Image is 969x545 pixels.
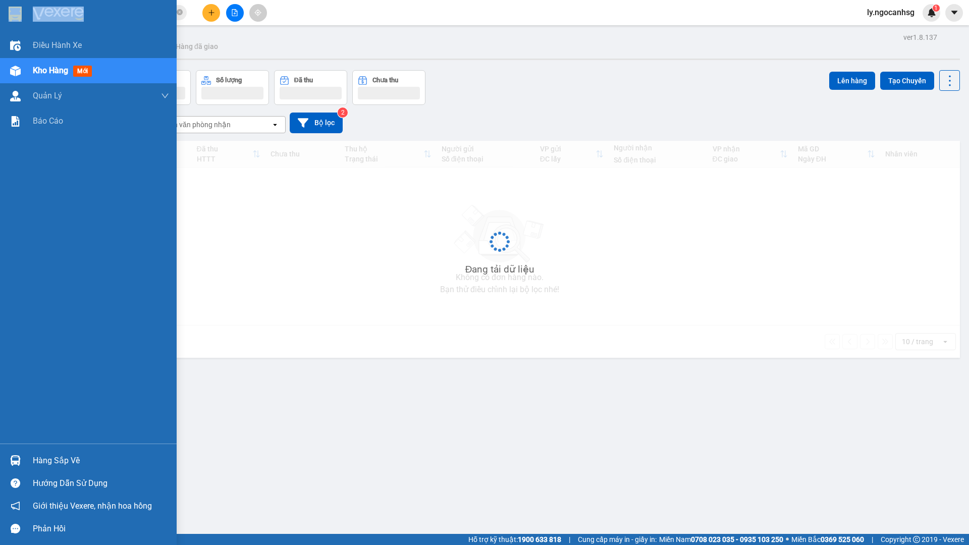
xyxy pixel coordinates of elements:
[913,536,920,543] span: copyright
[11,478,20,488] span: question-circle
[196,70,269,105] button: Số lượng
[934,5,938,12] span: 1
[73,66,92,77] span: mới
[659,534,783,545] span: Miền Nam
[933,5,940,12] sup: 1
[465,262,534,277] div: Đang tải dữ liệu
[10,455,21,466] img: warehouse-icon
[10,116,21,127] img: solution-icon
[569,534,570,545] span: |
[168,34,226,59] button: Hàng đã giao
[231,9,238,16] span: file-add
[202,4,220,22] button: plus
[9,7,22,22] img: logo-vxr
[11,501,20,511] span: notification
[33,453,169,468] div: Hàng sắp về
[518,535,561,543] strong: 1900 633 818
[10,66,21,76] img: warehouse-icon
[33,476,169,491] div: Hướng dẫn sử dụng
[271,121,279,129] svg: open
[161,92,169,100] span: down
[249,4,267,22] button: aim
[872,534,873,545] span: |
[829,72,875,90] button: Lên hàng
[10,40,21,51] img: warehouse-icon
[352,70,425,105] button: Chưa thu
[274,70,347,105] button: Đã thu
[859,6,923,19] span: ly.ngocanhsg
[10,91,21,101] img: warehouse-icon
[927,8,936,17] img: icon-new-feature
[294,77,313,84] div: Đã thu
[791,534,864,545] span: Miền Bắc
[578,534,657,545] span: Cung cấp máy in - giấy in:
[786,537,789,541] span: ⚪️
[372,77,398,84] div: Chưa thu
[950,8,959,17] span: caret-down
[945,4,963,22] button: caret-down
[33,115,63,127] span: Báo cáo
[161,120,231,130] div: Chọn văn phòng nhận
[226,4,244,22] button: file-add
[33,39,82,51] span: Điều hành xe
[290,113,343,133] button: Bộ lọc
[177,8,183,18] span: close-circle
[254,9,261,16] span: aim
[33,521,169,536] div: Phản hồi
[338,107,348,118] sup: 2
[177,9,183,15] span: close-circle
[33,66,68,75] span: Kho hàng
[11,524,20,533] span: message
[880,72,934,90] button: Tạo Chuyến
[691,535,783,543] strong: 0708 023 035 - 0935 103 250
[208,9,215,16] span: plus
[33,500,152,512] span: Giới thiệu Vexere, nhận hoa hồng
[821,535,864,543] strong: 0369 525 060
[468,534,561,545] span: Hỗ trợ kỹ thuật:
[216,77,242,84] div: Số lượng
[903,32,937,43] div: ver 1.8.137
[33,89,62,102] span: Quản Lý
